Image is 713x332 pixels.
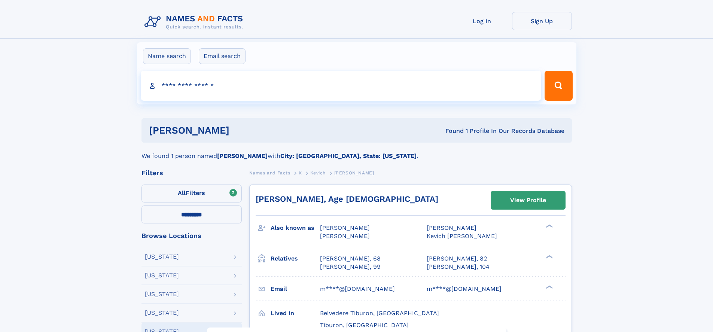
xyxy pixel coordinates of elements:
[217,152,268,159] b: [PERSON_NAME]
[141,12,249,32] img: Logo Names and Facts
[299,170,302,176] span: K
[545,71,572,101] button: Search Button
[271,307,320,320] h3: Lived in
[145,291,179,297] div: [US_STATE]
[271,252,320,265] h3: Relatives
[178,189,186,197] span: All
[544,254,553,259] div: ❯
[427,232,497,240] span: Kevich [PERSON_NAME]
[512,12,572,30] a: Sign Up
[141,71,542,101] input: search input
[427,255,487,263] a: [PERSON_NAME], 82
[256,194,438,204] a: [PERSON_NAME], Age [DEMOGRAPHIC_DATA]
[145,254,179,260] div: [US_STATE]
[145,310,179,316] div: [US_STATE]
[149,126,338,135] h1: [PERSON_NAME]
[280,152,417,159] b: City: [GEOGRAPHIC_DATA], State: [US_STATE]
[320,310,439,317] span: Belvedere Tiburon, [GEOGRAPHIC_DATA]
[491,191,565,209] a: View Profile
[334,170,374,176] span: [PERSON_NAME]
[337,127,564,135] div: Found 1 Profile In Our Records Database
[452,12,512,30] a: Log In
[271,283,320,295] h3: Email
[320,263,381,271] a: [PERSON_NAME], 99
[320,224,370,231] span: [PERSON_NAME]
[427,263,490,271] a: [PERSON_NAME], 104
[510,192,546,209] div: View Profile
[145,272,179,278] div: [US_STATE]
[310,168,326,177] a: Kevich
[141,170,242,176] div: Filters
[249,168,290,177] a: Names and Facts
[299,168,302,177] a: K
[427,224,476,231] span: [PERSON_NAME]
[544,284,553,289] div: ❯
[199,48,246,64] label: Email search
[143,48,191,64] label: Name search
[141,143,572,161] div: We found 1 person named with .
[320,322,409,329] span: Tiburon, [GEOGRAPHIC_DATA]
[141,185,242,202] label: Filters
[544,224,553,229] div: ❯
[141,232,242,239] div: Browse Locations
[320,255,381,263] a: [PERSON_NAME], 68
[271,222,320,234] h3: Also known as
[310,170,326,176] span: Kevich
[320,232,370,240] span: [PERSON_NAME]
